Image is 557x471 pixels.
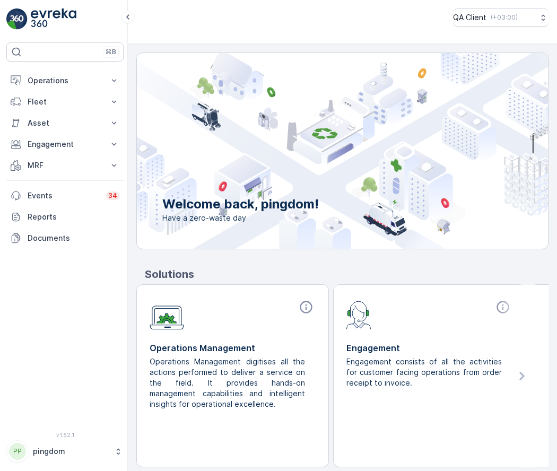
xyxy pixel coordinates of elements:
a: Events34 [6,185,124,206]
button: MRF [6,155,124,176]
p: QA Client [453,12,486,23]
img: city illustration [89,53,548,249]
p: Solutions [145,266,549,282]
p: Engagement consists of all the activities for customer facing operations from order receipt to in... [346,356,504,388]
p: Asset [28,118,102,128]
p: ⌘B [106,48,116,56]
a: Reports [6,206,124,228]
p: Welcome back, pingdom! [162,196,319,213]
p: Fleet [28,97,102,107]
img: module-icon [346,300,371,329]
p: Documents [28,233,119,243]
a: Documents [6,228,124,249]
p: Engagement [28,139,102,150]
p: ( +03:00 ) [491,13,518,22]
p: Operations [28,75,102,86]
p: Operations Management [150,342,316,354]
span: v 1.52.1 [6,432,124,438]
div: PP [9,443,26,460]
button: Operations [6,70,124,91]
p: pingdom [33,446,109,457]
p: Engagement [346,342,512,354]
span: Have a zero-waste day [162,213,319,223]
img: logo [6,8,28,30]
p: Events [28,190,100,201]
p: Reports [28,212,119,222]
img: module-icon [150,300,184,330]
button: Engagement [6,134,124,155]
button: PPpingdom [6,440,124,463]
p: MRF [28,160,102,171]
p: 34 [108,191,117,200]
button: QA Client(+03:00) [453,8,549,27]
button: Fleet [6,91,124,112]
button: Asset [6,112,124,134]
img: logo_light-DOdMpM7g.png [31,8,76,30]
p: Operations Management digitises all the actions performed to deliver a service on the field. It p... [150,356,307,409]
